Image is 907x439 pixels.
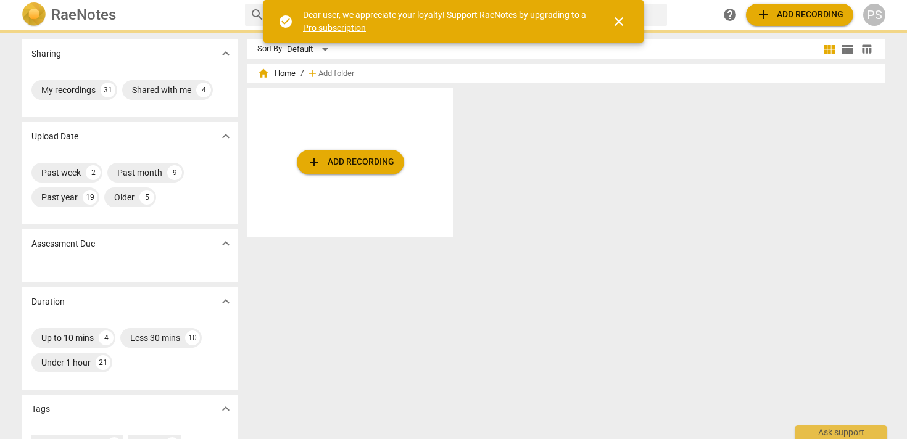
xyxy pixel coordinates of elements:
span: view_module [822,42,837,57]
img: Logo [22,2,46,27]
button: Table view [857,40,876,59]
span: check_circle [278,14,293,29]
h2: RaeNotes [51,6,116,23]
button: Show more [217,400,235,418]
span: Home [257,67,296,80]
div: Past year [41,191,78,203]
a: LogoRaeNotes [22,2,235,27]
div: Sort By [257,44,282,54]
div: Less 30 mins [130,332,180,344]
p: Duration [31,295,65,308]
div: 10 [185,330,200,345]
span: add [306,67,318,80]
button: Upload [297,150,404,174]
div: 5 [139,190,154,205]
div: 19 [83,190,97,205]
p: Assessment Due [31,237,95,250]
button: PS [863,4,885,26]
span: Add recording [307,155,394,170]
div: Older [114,191,135,203]
p: Tags [31,403,50,416]
span: expand_more [218,46,233,61]
div: 21 [96,355,110,370]
button: Show more [217,292,235,311]
a: Pro subscription [303,23,366,33]
span: expand_more [218,129,233,144]
div: Ask support [795,425,887,439]
div: My recordings [41,84,96,96]
div: 4 [99,330,114,345]
span: expand_more [218,401,233,416]
span: search [250,7,265,22]
div: Shared with me [132,84,191,96]
div: 4 [196,83,211,97]
button: Show more [217,234,235,253]
button: Show more [217,44,235,63]
span: add [307,155,321,170]
div: Default [287,39,333,59]
div: 9 [167,165,182,180]
span: / [300,69,304,78]
span: expand_more [218,236,233,251]
p: Sharing [31,47,61,60]
span: add [756,7,771,22]
span: view_list [840,42,855,57]
span: Add recording [756,7,843,22]
div: Past month [117,166,162,179]
span: expand_more [218,294,233,309]
div: 2 [86,165,101,180]
button: Close [604,7,634,36]
button: Show more [217,127,235,146]
span: table_chart [861,43,872,55]
button: Tile view [820,40,839,59]
span: home [257,67,270,80]
div: Dear user, we appreciate your loyalty! Support RaeNotes by upgrading to a [303,9,589,34]
a: Help [719,4,741,26]
span: Add folder [318,69,354,78]
button: List view [839,40,857,59]
p: Upload Date [31,130,78,143]
div: Up to 10 mins [41,332,94,344]
span: help [723,7,737,22]
div: Under 1 hour [41,356,91,369]
div: Past week [41,166,81,179]
div: 31 [101,83,115,97]
span: close [611,14,626,29]
button: Upload [746,4,853,26]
